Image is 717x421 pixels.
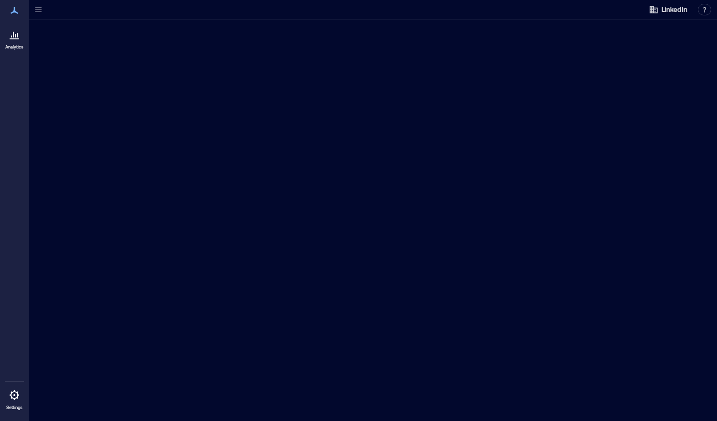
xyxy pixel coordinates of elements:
[5,44,23,50] p: Analytics
[2,23,26,53] a: Analytics
[661,5,687,14] span: LinkedIn
[646,2,690,17] button: LinkedIn
[3,384,26,413] a: Settings
[6,405,23,410] p: Settings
